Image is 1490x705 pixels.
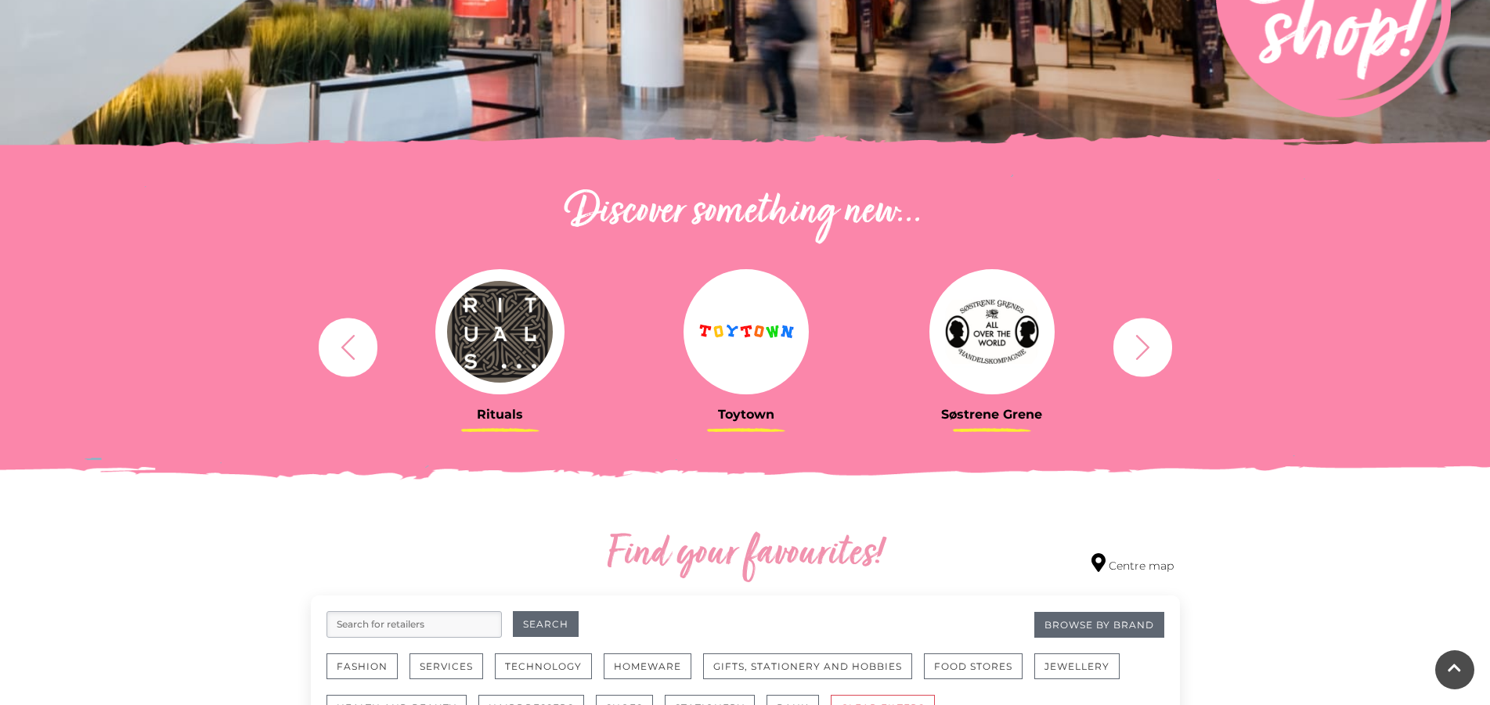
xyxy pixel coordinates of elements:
h3: Rituals [389,407,612,422]
a: Jewellery [1034,653,1131,695]
a: Gifts, Stationery and Hobbies [703,653,924,695]
button: Search [513,611,579,637]
a: Services [409,653,495,695]
h3: Toytown [635,407,857,422]
h3: Søstrene Grene [881,407,1103,422]
button: Gifts, Stationery and Hobbies [703,653,912,679]
button: Jewellery [1034,653,1120,679]
a: Browse By Brand [1034,612,1164,638]
a: Centre map [1091,553,1174,574]
a: Fashion [327,653,409,695]
h2: Discover something new... [311,188,1180,238]
a: Homeware [604,653,703,695]
a: Søstrene Grene [881,269,1103,422]
a: Rituals [389,269,612,422]
button: Food Stores [924,653,1023,679]
button: Fashion [327,653,398,679]
a: Food Stores [924,653,1034,695]
a: Technology [495,653,604,695]
button: Technology [495,653,592,679]
button: Services [409,653,483,679]
input: Search for retailers [327,611,502,638]
h2: Find your favourites! [460,530,1031,580]
a: Toytown [635,269,857,422]
button: Homeware [604,653,691,679]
